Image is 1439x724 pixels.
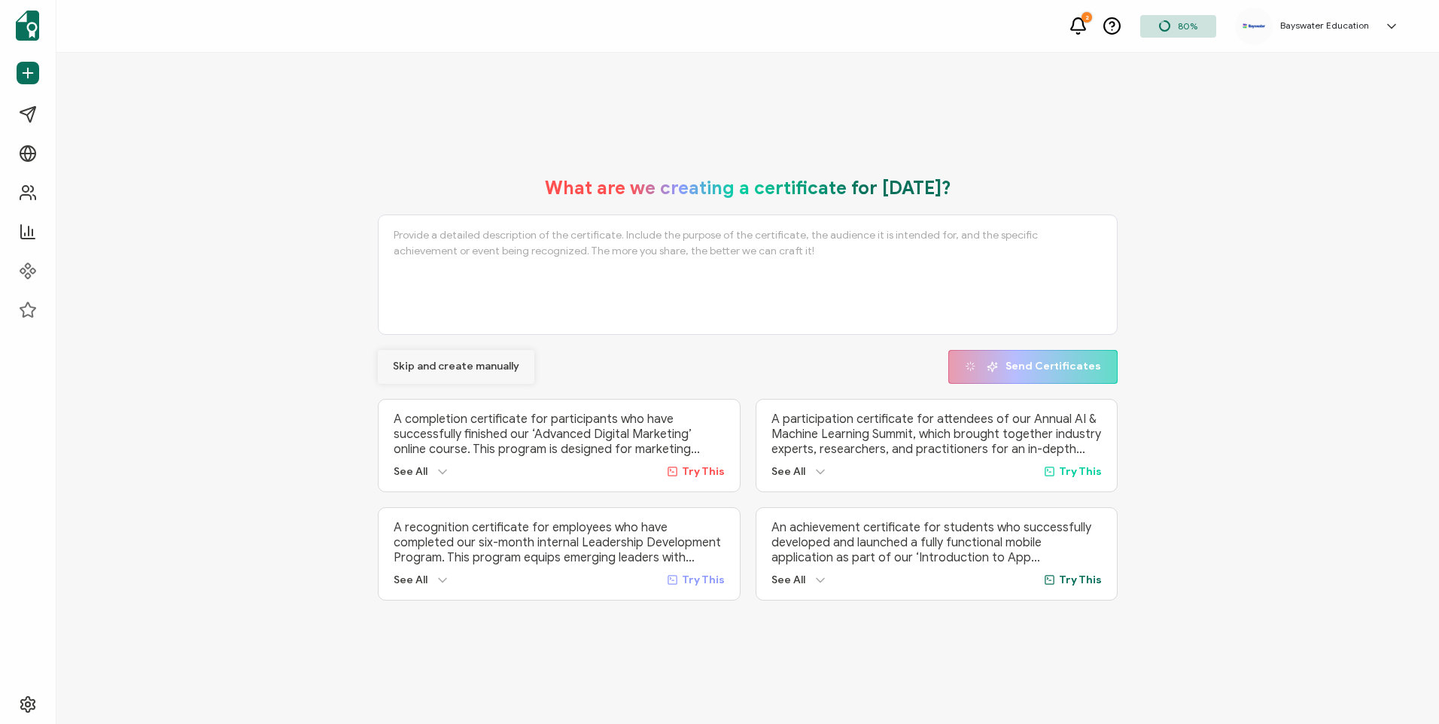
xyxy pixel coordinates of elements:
[771,412,1102,457] p: A participation certificate for attendees of our Annual AI & Machine Learning Summit, which broug...
[771,573,805,586] span: See All
[1243,23,1265,29] img: e421b917-46e4-4ebc-81ec-125abdc7015c.png
[393,361,519,372] span: Skip and create manually
[1178,20,1197,32] span: 80%
[394,520,724,565] p: A recognition certificate for employees who have completed our six-month internal Leadership Deve...
[394,573,427,586] span: See All
[394,412,724,457] p: A completion certificate for participants who have successfully finished our ‘Advanced Digital Ma...
[16,11,39,41] img: sertifier-logomark-colored.svg
[394,465,427,478] span: See All
[1082,12,1092,23] div: 2
[771,465,805,478] span: See All
[545,177,951,199] h1: What are we creating a certificate for [DATE]?
[378,350,534,384] button: Skip and create manually
[1059,465,1102,478] span: Try This
[1280,20,1369,31] h5: Bayswater Education
[682,573,725,586] span: Try This
[771,520,1102,565] p: An achievement certificate for students who successfully developed and launched a fully functiona...
[682,465,725,478] span: Try This
[1059,573,1102,586] span: Try This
